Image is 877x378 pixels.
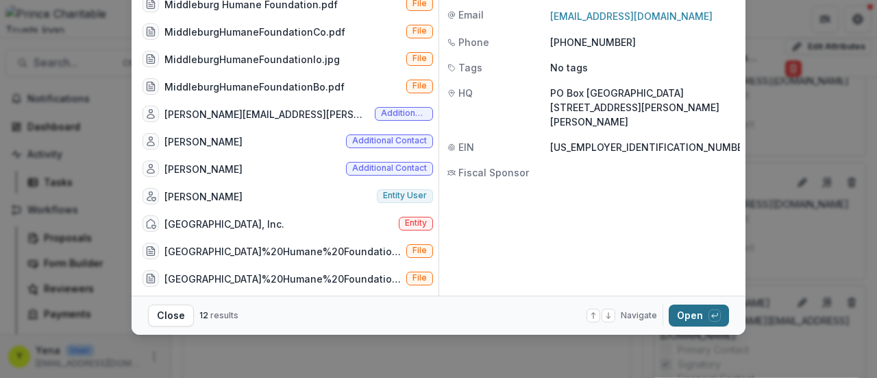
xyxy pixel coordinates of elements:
div: [GEOGRAPHIC_DATA]%20Humane%20Foundation-logo%20color.jpg [164,272,401,286]
div: MiddleburgHumaneFoundationBo.pdf [164,80,345,94]
p: [US_EMPLOYER_IDENTIFICATION_NUMBER] [550,140,752,154]
span: File [412,81,427,91]
span: Tags [458,60,482,75]
button: Open [669,305,729,327]
div: [PERSON_NAME] [164,134,243,149]
span: File [412,273,427,283]
span: 12 [199,310,208,320]
span: Phone [458,35,489,49]
a: [EMAIL_ADDRESS][DOMAIN_NAME] [550,10,713,22]
span: Entity [405,218,427,228]
button: Close [148,305,194,327]
span: Additional contact [381,108,427,118]
span: Navigate [621,309,657,322]
p: No tags [550,60,588,75]
span: Additional contact [352,136,427,145]
p: PO Box [GEOGRAPHIC_DATA][STREET_ADDRESS][PERSON_NAME][PERSON_NAME] [550,86,737,129]
div: MiddleburgHumaneFoundationCo.pdf [164,25,345,39]
span: HQ [458,86,473,100]
span: Entity user [383,191,427,200]
div: MiddleburgHumaneFoundationlo.jpg [164,52,340,67]
p: [PHONE_NUMBER] [550,35,737,49]
span: File [412,54,427,63]
span: File [412,26,427,36]
span: Email [458,8,484,22]
div: [GEOGRAPHIC_DATA], Inc. [164,217,284,231]
span: results [210,310,238,320]
span: EIN [458,140,474,154]
div: [PERSON_NAME] [164,189,243,204]
span: File [412,246,427,255]
span: Additional contact [352,163,427,173]
div: [PERSON_NAME][EMAIL_ADDRESS][PERSON_NAME][DOMAIN_NAME] [164,107,369,121]
div: [PERSON_NAME] [164,162,243,176]
div: [GEOGRAPHIC_DATA]%20Humane%20Foundation-logo%20color.jpg [164,244,401,259]
span: Fiscal Sponsor [458,165,529,180]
